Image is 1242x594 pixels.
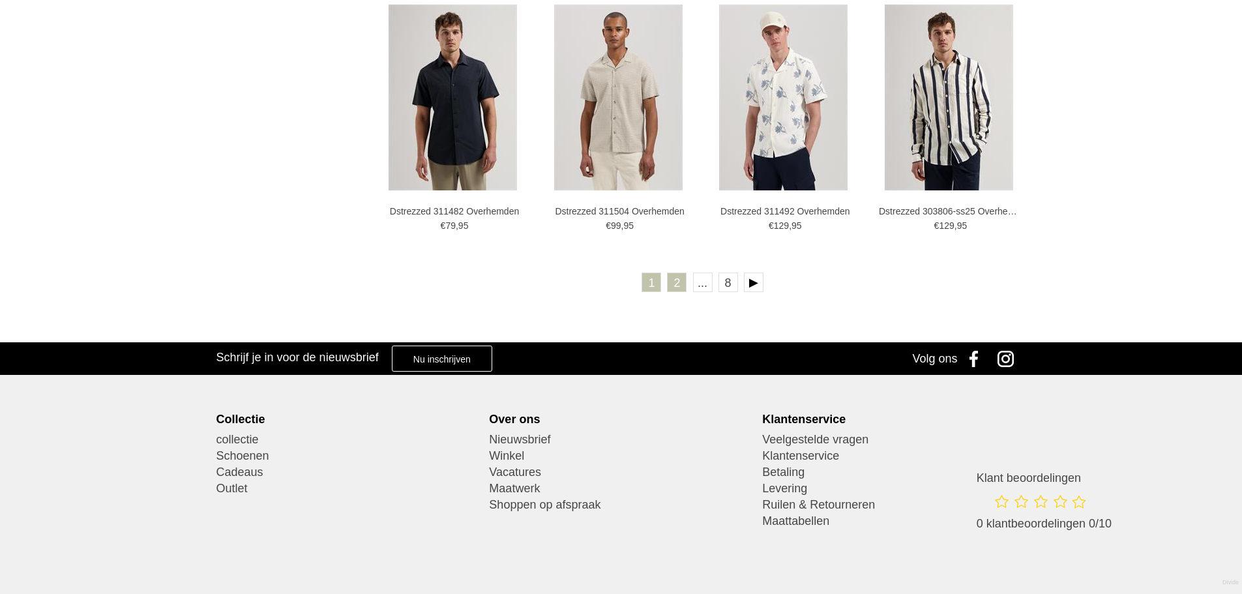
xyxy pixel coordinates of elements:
[954,220,957,231] span: ,
[977,471,1112,485] h3: Klant beoordelingen
[762,448,1026,464] a: Klantenservice
[789,220,791,231] span: ,
[383,205,526,217] a: Dstrezzed 311482 Overhemden
[713,205,857,217] a: Dstrezzed 311492 Overhemden
[216,448,480,464] a: Schoenen
[993,342,1026,375] a: Instagram
[216,481,480,497] a: Outlet
[977,517,1112,530] span: 0 klantbeoordelingen 0/10
[389,5,517,190] img: Dstrezzed 311482 Overhemden
[957,220,968,231] span: 95
[456,220,458,231] span: ,
[489,448,752,464] a: Winkel
[445,220,456,231] span: 79
[441,220,446,231] span: €
[216,412,480,426] div: Collectie
[939,220,954,231] span: 129
[912,342,957,375] div: Volg ons
[216,350,379,364] h3: Schrijf je in voor de nieuwsbrief
[489,412,752,426] div: Over ons
[762,497,1026,513] a: Ruilen & Retourneren
[960,342,993,375] a: Facebook
[977,471,1112,544] a: Klant beoordelingen 0 klantbeoordelingen 0/10
[769,220,774,231] span: €
[762,513,1026,529] a: Maattabellen
[718,273,738,292] a: 8
[489,481,752,497] a: Maatwerk
[642,273,661,292] a: 1
[611,220,621,231] span: 99
[719,5,848,190] img: Dstrezzed 311492 Overhemden
[879,205,1022,217] a: Dstrezzed 303806-ss25 Overhemden
[885,5,1013,190] img: Dstrezzed 303806-ss25 Overhemden
[623,220,634,231] span: 95
[762,412,1026,426] div: Klantenservice
[762,464,1026,481] a: Betaling
[489,497,752,513] a: Shoppen op afspraak
[762,481,1026,497] a: Levering
[621,220,624,231] span: ,
[489,432,752,448] a: Nieuwsbrief
[554,5,683,190] img: Dstrezzed 311504 Overhemden
[693,273,713,292] span: ...
[606,220,611,231] span: €
[774,220,789,231] span: 129
[1222,574,1239,591] a: Divide
[216,464,480,481] a: Cadeaus
[548,205,692,217] a: Dstrezzed 311504 Overhemden
[762,432,1026,448] a: Veelgestelde vragen
[934,220,939,231] span: €
[667,273,687,292] a: 2
[458,220,469,231] span: 95
[489,464,752,481] a: Vacatures
[791,220,802,231] span: 95
[392,346,492,372] a: Nu inschrijven
[216,432,480,448] a: collectie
